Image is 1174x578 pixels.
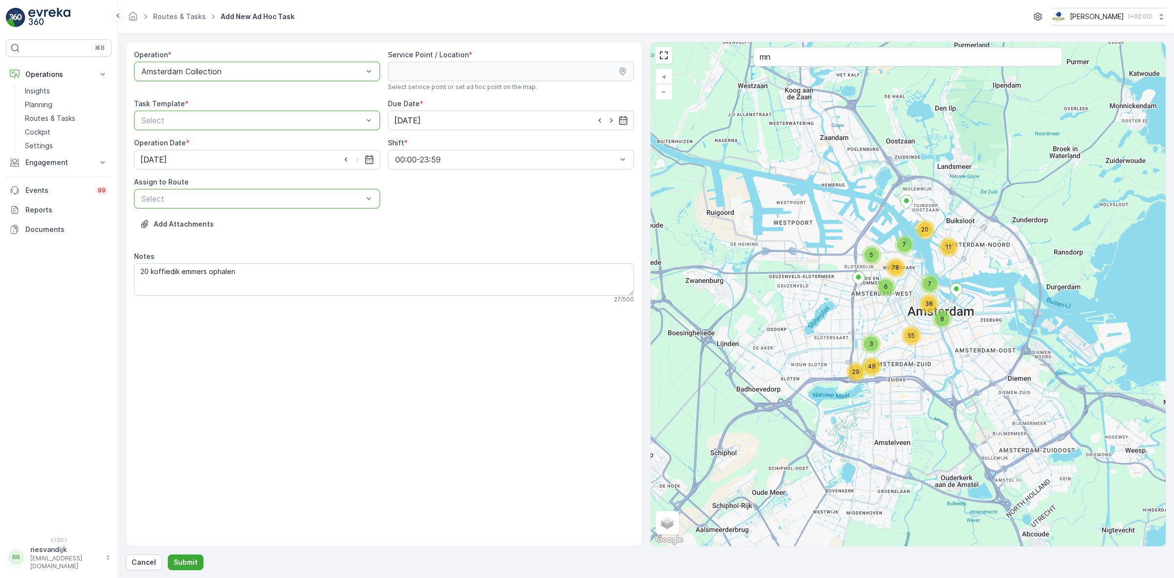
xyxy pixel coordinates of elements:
[614,296,634,303] p: 27 / 500
[30,555,101,570] p: [EMAIL_ADDRESS][DOMAIN_NAME]
[925,300,933,307] span: 38
[902,326,921,346] div: 55
[388,83,537,91] span: Select service point or set ad hoc point on the map.
[219,12,296,22] span: Add New Ad Hoc Task
[6,153,112,172] button: Engagement
[876,277,896,297] div: 6
[6,8,25,27] img: logo
[903,241,906,248] span: 7
[6,545,112,570] button: RRriesvandijk[EMAIL_ADDRESS][DOMAIN_NAME]
[25,86,50,96] p: Insights
[6,537,112,543] span: v 1.50.1
[134,139,186,147] label: Operation Date
[946,243,951,251] span: 11
[21,139,112,153] a: Settings
[862,245,881,265] div: 5
[870,251,873,258] span: 5
[168,555,203,570] button: Submit
[25,185,90,195] p: Events
[915,220,935,239] div: 20
[869,340,873,347] span: 3
[21,98,112,112] a: Planning
[25,114,75,123] p: Routes & Tasks
[128,15,138,23] a: Homepage
[921,226,928,233] span: 20
[134,263,634,296] textarea: 20 koffiedik emmers ophalen
[134,178,189,186] label: Assign to Route
[1052,11,1066,22] img: basis-logo_rgb2x.png
[895,235,914,254] div: 7
[153,12,206,21] a: Routes & Tasks
[932,309,952,329] div: 8
[919,294,939,314] div: 38
[25,69,92,79] p: Operations
[25,225,108,234] p: Documents
[25,100,52,110] p: Planning
[134,99,185,108] label: Task Template
[134,50,168,59] label: Operation
[25,158,92,167] p: Engagement
[21,112,112,125] a: Routes & Tasks
[95,44,105,52] p: ⌘B
[656,84,671,99] a: Zoom Out
[1128,13,1152,21] p: ( +02:00 )
[388,99,420,108] label: Due Date
[6,65,112,84] button: Operations
[6,181,112,200] a: Events99
[1070,12,1124,22] p: [PERSON_NAME]
[30,545,101,555] p: riesvandijk
[908,332,915,339] span: 55
[939,237,958,257] div: 11
[141,115,363,126] p: Select
[141,193,363,205] p: Select
[861,334,881,354] div: 3
[846,362,866,382] div: 29
[920,274,940,294] div: 7
[388,111,634,130] input: dd/mm/yyyy
[134,252,155,260] label: Notes
[662,72,666,81] span: +
[174,557,198,567] p: Submit
[388,50,469,59] label: Service Point / Location
[753,47,1062,67] input: Search address or service points
[656,69,671,84] a: Zoom In
[656,48,671,63] a: View Fullscreen
[388,139,404,147] label: Shift
[25,205,108,215] p: Reports
[132,557,156,567] p: Cancel
[886,258,905,277] div: 78
[134,150,380,169] input: dd/mm/yyyy
[25,127,50,137] p: Cockpit
[126,555,162,570] button: Cancel
[28,8,70,27] img: logo_light-DOdMpM7g.png
[884,283,888,290] span: 6
[653,533,685,546] img: Google
[661,87,666,95] span: −
[134,216,220,232] button: Upload File
[8,550,24,565] div: RR
[892,264,899,271] span: 78
[656,512,678,533] a: Layers
[98,186,106,194] p: 99
[868,363,876,370] span: 49
[6,200,112,220] a: Reports
[21,125,112,139] a: Cockpit
[940,315,944,323] span: 8
[928,280,931,287] span: 7
[6,220,112,239] a: Documents
[21,84,112,98] a: Insights
[1052,8,1166,25] button: [PERSON_NAME](+02:00)
[852,368,859,375] span: 29
[25,141,53,151] p: Settings
[154,219,214,229] p: Add Attachments
[862,357,881,376] div: 49
[653,533,685,546] a: Open this area in Google Maps (opens a new window)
